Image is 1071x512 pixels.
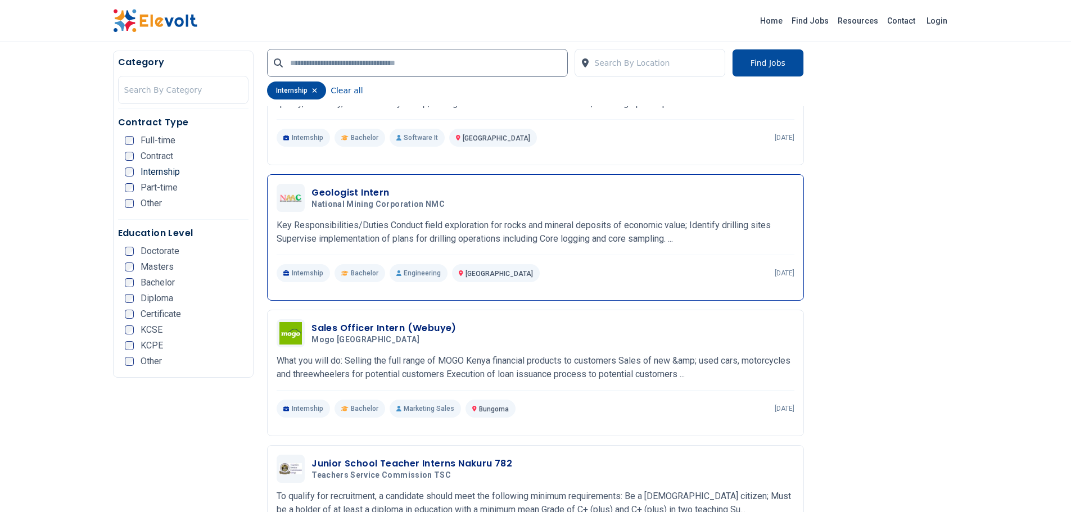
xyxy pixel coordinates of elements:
[125,357,134,366] input: Other
[141,278,175,287] span: Bachelor
[390,400,461,418] p: Marketing Sales
[1015,458,1071,512] iframe: Chat Widget
[141,167,180,176] span: Internship
[125,341,134,350] input: KCPE
[351,269,378,278] span: Bachelor
[775,133,794,142] p: [DATE]
[118,56,249,69] h5: Category
[277,219,794,246] p: Key Responsibilities/Duties Conduct field exploration for rocks and mineral deposits of economic ...
[390,129,445,147] p: Software It
[466,270,533,278] span: [GEOGRAPHIC_DATA]
[279,322,302,345] img: Mogo Kenya
[125,310,134,319] input: Certificate
[141,136,175,145] span: Full-time
[756,12,787,30] a: Home
[775,269,794,278] p: [DATE]
[277,264,330,282] p: Internship
[311,335,419,345] span: Mogo [GEOGRAPHIC_DATA]
[141,152,173,161] span: Contract
[141,357,162,366] span: Other
[277,184,794,282] a: National Mining Corporation NMCGeologist InternNational Mining Corporation NMCKey Responsibilitie...
[920,10,954,32] a: Login
[277,400,330,418] p: Internship
[277,354,794,381] p: What you will do: Selling the full range of MOGO Kenya financial products to customers Sales of n...
[125,136,134,145] input: Full-time
[141,183,178,192] span: Part-time
[125,167,134,176] input: Internship
[118,226,249,240] h5: Education Level
[125,278,134,287] input: Bachelor
[311,470,451,481] span: Teachers Service Commission TSC
[141,341,163,350] span: KCPE
[277,129,330,147] p: Internship
[125,183,134,192] input: Part-time
[279,194,302,202] img: National Mining Corporation NMC
[311,321,457,335] h3: Sales Officer Intern (Webuye)
[833,12,883,30] a: Resources
[311,200,445,210] span: National Mining Corporation NMC
[311,186,449,200] h3: Geologist Intern
[113,9,197,33] img: Elevolt
[141,310,181,319] span: Certificate
[125,247,134,256] input: Doctorate
[732,49,804,77] button: Find Jobs
[277,319,794,418] a: Mogo KenyaSales Officer Intern (Webuye)Mogo [GEOGRAPHIC_DATA]What you will do: Selling the full r...
[267,81,326,99] div: internship
[125,199,134,208] input: Other
[479,405,509,413] span: Bungoma
[141,294,173,303] span: Diploma
[118,116,249,129] h5: Contract Type
[817,51,959,388] iframe: Advertisement
[141,247,179,256] span: Doctorate
[141,262,174,271] span: Masters
[463,134,530,142] span: [GEOGRAPHIC_DATA]
[331,81,363,99] button: Clear all
[787,12,833,30] a: Find Jobs
[351,404,378,413] span: Bachelor
[390,264,448,282] p: Engineering
[351,133,378,142] span: Bachelor
[125,294,134,303] input: Diploma
[311,457,512,470] h3: Junior School Teacher Interns Nakuru 782
[141,199,162,208] span: Other
[125,262,134,271] input: Masters
[141,325,162,334] span: KCSE
[775,404,794,413] p: [DATE]
[883,12,920,30] a: Contact
[125,325,134,334] input: KCSE
[279,463,302,474] img: Teachers Service Commission TSC
[125,152,134,161] input: Contract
